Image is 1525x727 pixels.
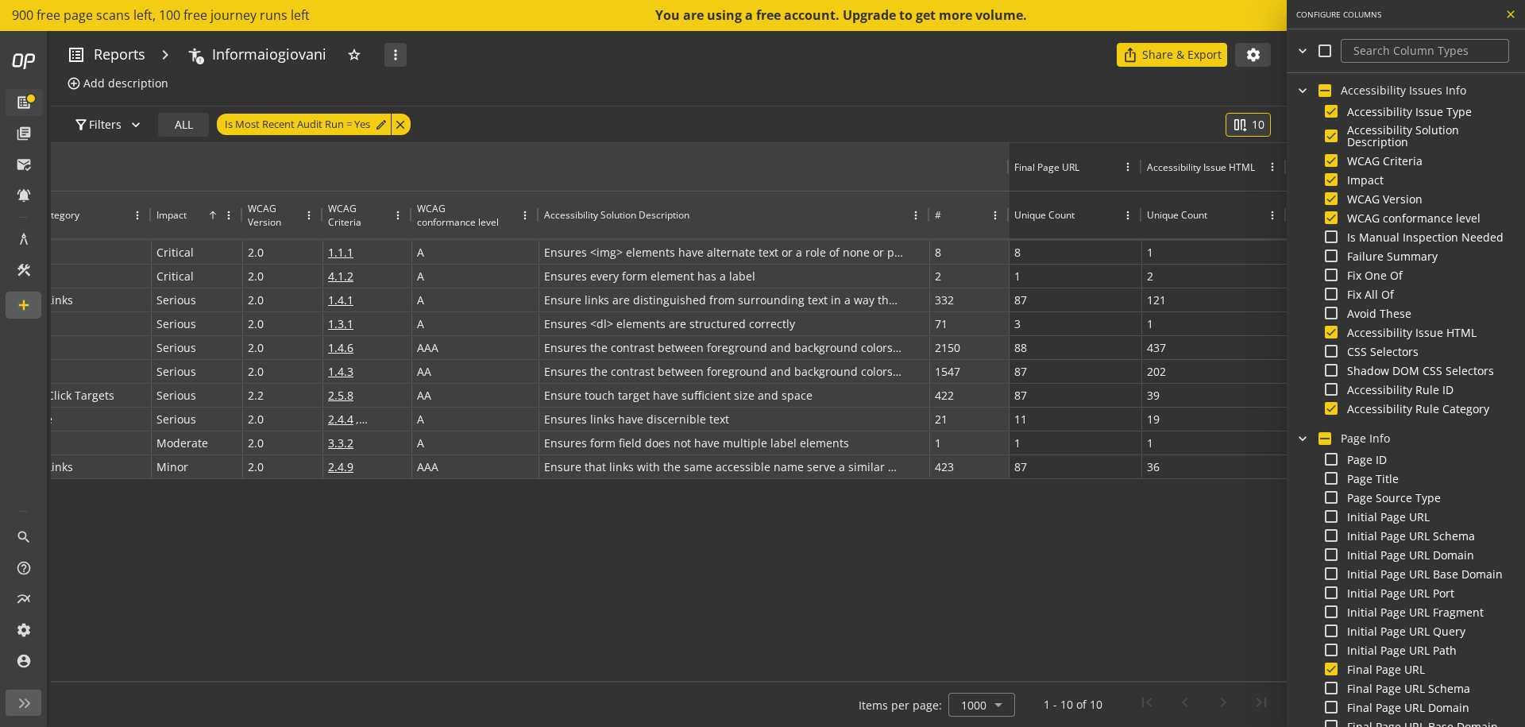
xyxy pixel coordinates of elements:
mat-icon: splitscreen_vertical_add [1232,117,1248,133]
span: 4.1.2 [328,265,353,288]
p: Ensures <img> elements have alternate text or a role of none or presentation [544,241,903,264]
label: Fix One Of [1338,269,1403,281]
p: 87 [1014,288,1027,311]
mat-icon: chevron_right [145,43,185,67]
mat-icon: accessibility_new [187,47,203,63]
label: Initial Page URL Base Domain [1338,568,1503,580]
label: Accessibility Rule Category [1338,403,1489,415]
p: 1 [1014,431,1021,454]
div: 2.0 [248,241,264,264]
mat-icon: account_circle [16,653,32,669]
p: 39 [1147,384,1160,407]
label: Initial Page URL [1338,511,1430,523]
div: A [417,431,424,454]
label: Accessibility Solution Description [1338,124,1504,148]
span: Is Most Recent Audit Run = Yes [225,114,370,135]
span: 1.4.6 [328,336,353,359]
div: Informaiogiovani [212,44,326,65]
label: Shadow DOM CSS Selectors [1338,365,1494,377]
span: ALL [175,110,193,139]
button: Next page [1204,686,1242,724]
div: Critical [156,241,194,264]
p: 202 [1147,360,1166,383]
button: Previous page [1166,686,1204,724]
p: 36 [1147,455,1160,478]
label: Page Source Type [1338,492,1441,504]
p: 21 [935,408,948,431]
div: 2.0 [248,288,264,311]
mat-icon: help_outline [16,560,32,576]
div: 2.0 [248,360,264,383]
label: Initial Page URL Schema [1338,530,1475,542]
div: Unique Count [1014,208,1075,222]
p: 71 [935,312,948,335]
p: 121 [1147,288,1166,311]
div: Moderate [156,431,208,454]
label: CSS Selectors [1338,346,1419,358]
label: Final Page URL [1338,663,1425,675]
span: 1.1.1 [328,241,353,264]
label: Accessibility Issue Type [1338,106,1472,118]
p: 11 [1014,408,1027,431]
div: Serious [156,336,196,359]
p: 1 [1147,241,1153,264]
span: 1.4.1 [328,288,353,311]
mat-icon: settings [1245,47,1261,63]
p: 1 [1147,312,1153,335]
mat-icon: filter_alt [73,117,89,133]
div: Critical [156,265,194,288]
mat-icon: edit [375,118,388,131]
div: Serious [156,408,196,431]
label: WCAG conformance level [1338,212,1481,224]
div: Accessibility Issue HTML [1147,160,1255,174]
div: 2.0 [248,408,264,431]
mat-icon: search [16,529,32,545]
label: Initial Page URL Domain [1338,549,1474,561]
div: Final Page URL [1014,160,1079,174]
p: Ensure that links with the same accessible name serve a similar purpose [544,455,903,478]
input: Search Column Types [1353,44,1496,58]
p: 3 [1014,312,1021,335]
span: 10 [1252,117,1264,133]
div: 2.0 [248,265,264,288]
label: Page Title [1338,473,1399,485]
p: 2 [1147,265,1153,288]
div: 1 - 10 of 10 [1044,697,1102,713]
p: 1547 [935,360,960,383]
p: Ensures <dl> elements are structured correctly [544,312,795,335]
h3: CONFIGURE COLUMNS [1296,10,1381,19]
div: Serious [156,288,196,311]
mat-icon: multiline_chart [16,591,32,607]
mat-icon: chevron_right [1295,44,1311,57]
button: First page [1128,686,1166,724]
div: Impact [156,208,187,222]
mat-icon: settings [16,622,32,638]
mat-icon: close [1504,6,1517,22]
p: 2150 [935,336,960,359]
span: 3.3.2 [328,431,353,454]
p: , [328,408,385,431]
label: Initial Page URL Path [1338,644,1457,656]
mat-icon: add_circle_outline [67,76,81,91]
div: WCAG Version [248,202,287,229]
p: 19 [1147,408,1160,431]
mat-icon: list_alt [67,45,86,64]
mat-icon: ios_share [1122,47,1138,63]
p: 87 [1014,384,1027,407]
div: 2.0 [248,312,264,335]
div: WCAG conformance level [417,202,503,229]
mat-chip-listbox: Currently applied filters [214,110,414,138]
div: Serious [156,384,196,407]
div: 2.0 [248,455,264,478]
div: # [935,208,941,222]
div: AAA [417,455,438,478]
label: Final Page URL Schema [1338,683,1470,694]
mat-icon: chevron_right [1295,432,1311,445]
mat-icon: library_books [16,126,32,141]
div: Minor [156,455,188,478]
span: 2.4.4 [328,408,353,431]
p: Ensure touch target have sufficient size and space [544,384,813,407]
label: Initial Page URL Port [1338,587,1454,599]
mat-icon: error [195,56,205,65]
span: 1.4.3 [328,360,353,383]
